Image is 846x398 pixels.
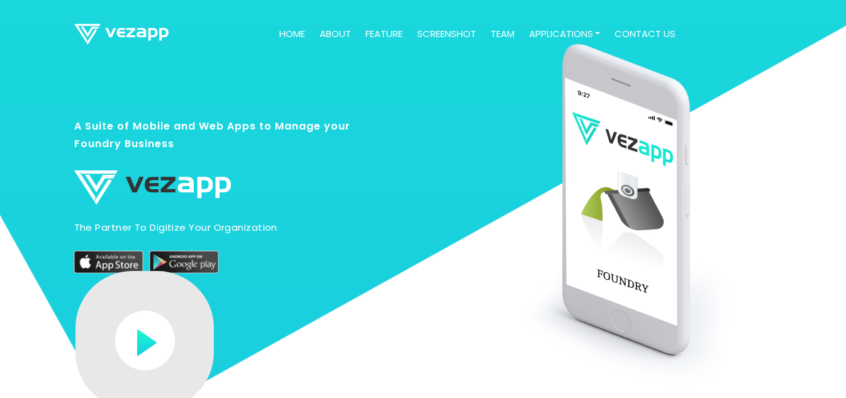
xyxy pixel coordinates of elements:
h3: A Suite of Mobile and Web Apps to Manage your Foundry Business [74,117,367,165]
a: Home [274,22,310,47]
img: play-store [150,251,219,274]
a: screenshot [412,22,481,47]
a: Applications [524,22,606,47]
a: about [314,22,356,47]
a: team [486,22,520,47]
a: feature [360,22,408,47]
img: play-button [115,311,175,370]
img: slider-caption [513,44,772,394]
p: The partner to digitize your organization [74,221,367,235]
img: logo [74,24,169,45]
img: appstore [74,251,143,274]
img: logo [74,170,231,204]
a: contact us [609,22,681,47]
